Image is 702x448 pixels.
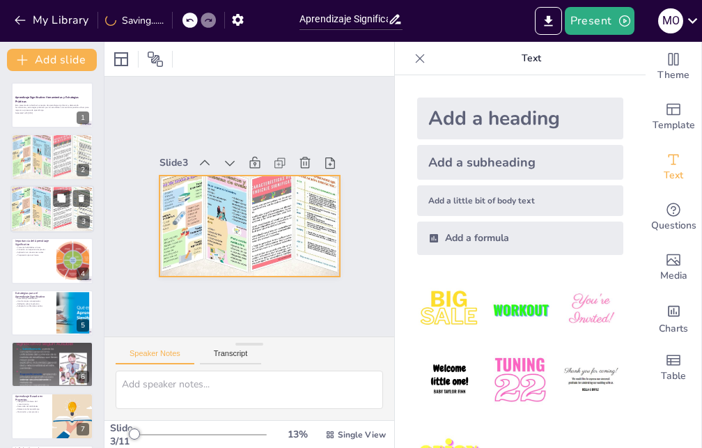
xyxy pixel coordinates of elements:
p: Importancia del Aprendizaje Significativo [15,239,52,247]
p: Text [431,42,632,75]
div: 13 % [281,428,314,441]
div: 4 [77,268,89,280]
button: Delete Slide [73,190,90,206]
img: 6.jpeg [559,348,623,412]
p: Conexión con experiencias previas [15,249,52,252]
button: My Library [10,9,95,31]
img: 3.jpeg [559,277,623,342]
div: Slide 3 / 11 [110,422,133,448]
div: 6 [11,341,93,387]
p: Preparación para el futuro [15,254,52,256]
div: Change the overall theme [646,42,701,92]
div: Saving...... [105,14,164,27]
div: 6 [77,371,89,383]
div: 3 [77,215,90,228]
div: 5 [77,319,89,332]
p: Uso de mapas conceptuales [15,300,52,302]
img: 1.jpeg [417,277,482,342]
div: Add charts and graphs [646,293,701,343]
p: Motivación y compromiso [15,410,48,413]
div: Add text boxes [646,142,701,192]
div: 1 [77,111,89,124]
div: 7 [11,393,93,439]
button: Transcript [200,349,262,364]
div: Add a heading [417,98,623,139]
div: 2 [11,134,93,180]
div: 7 [77,423,89,435]
div: 4 [11,238,93,284]
div: Add a little bit of body text [417,185,623,216]
p: Aprendizaje Basado en Proyectos [15,394,48,402]
p: Aprendizaje colaborativo [15,297,52,300]
span: Text [664,168,683,183]
div: 3 [10,185,94,233]
span: Charts [659,321,688,337]
div: Add images, graphics, shapes or video [646,242,701,293]
p: Desarrollo de habilidades [15,405,48,408]
span: Theme [657,68,689,83]
div: Add a formula [417,222,623,255]
input: Insert title [299,9,388,29]
img: 2.jpeg [487,277,552,342]
div: 2 [77,164,89,176]
span: Questions [651,218,696,233]
div: Get real-time input from your audience [646,192,701,242]
p: Adaptación a diferentes estilos [15,304,52,307]
p: Aplicación en situaciones reales [15,252,52,254]
span: Table [661,369,686,384]
span: Position [147,51,164,68]
p: Estrategias para el Aprendizaje Significativo [15,291,52,299]
p: Esta presentación aborda el concepto de aprendizaje significativo, destacando herramientas y estr... [15,104,89,111]
button: Present [565,7,634,35]
button: Export to PowerPoint [535,7,562,35]
p: Reflexión sobre la práctica [15,302,52,305]
p: Relevancia del aprendizaje [15,408,48,411]
div: M O [658,8,683,33]
button: Speaker Notes [116,349,194,364]
strong: Aprendizaje Significativo: Herramientas y Estrategias Prácticas [15,95,79,103]
div: 1 [11,82,93,128]
span: Template [653,118,695,133]
span: Single View [338,429,386,440]
p: Fomenta habilidades críticas [15,246,52,249]
div: Slide 3 [159,156,189,169]
img: 4.jpeg [417,348,482,412]
div: 5 [11,290,93,336]
button: Duplicate Slide [53,190,70,206]
p: Integración de áreas del conocimiento [15,401,48,405]
button: M O [658,7,683,35]
button: Add slide [7,49,97,71]
div: Add a subheading [417,145,623,180]
div: Layout [110,48,132,70]
div: Add a table [646,343,701,393]
span: Media [660,268,687,284]
img: 5.jpeg [487,348,552,412]
p: Generated with [URL] [15,111,89,114]
div: Add ready made slides [646,92,701,142]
